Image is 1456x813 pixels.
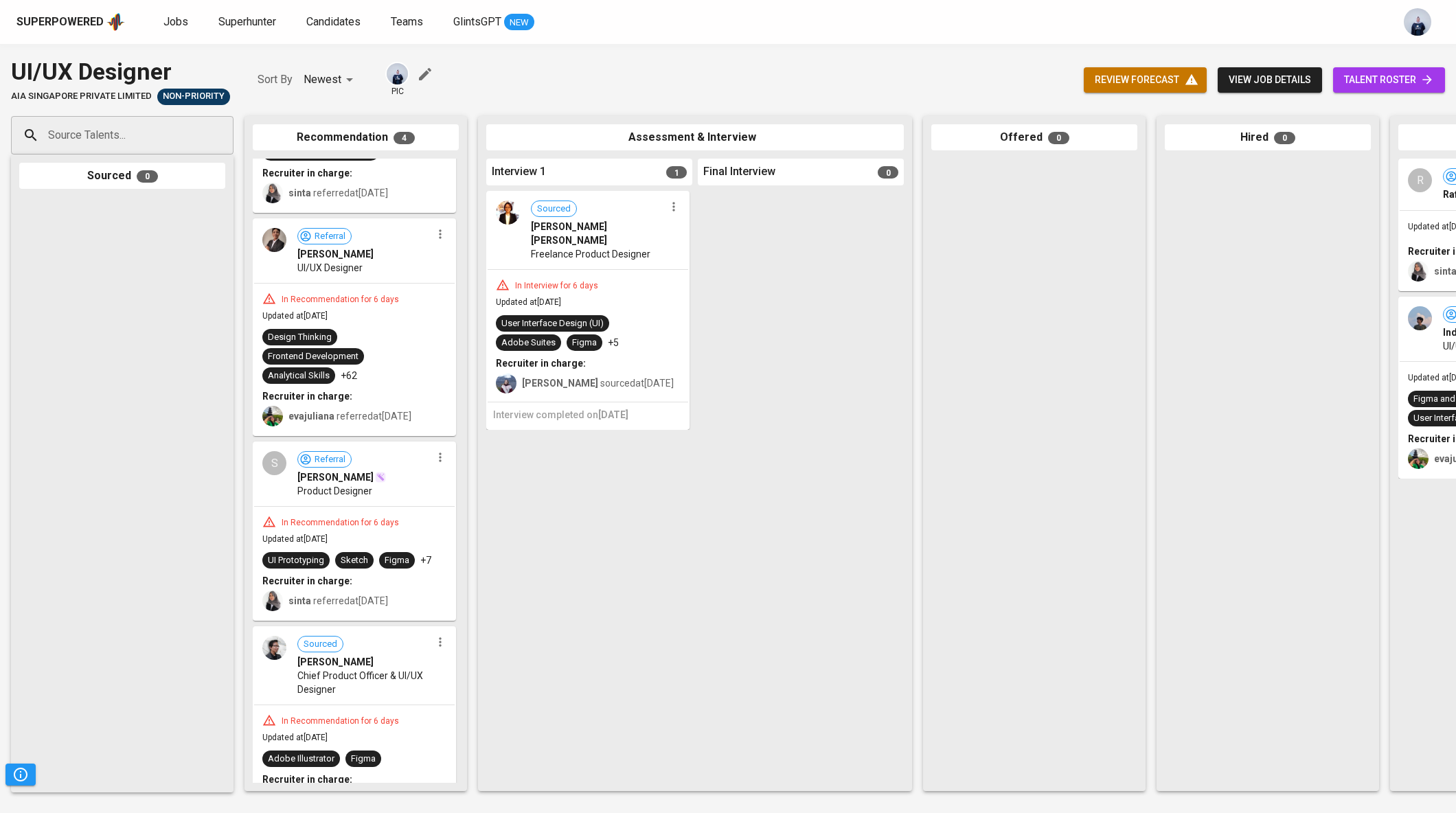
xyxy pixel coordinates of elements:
[297,669,431,696] span: Chief Product Officer & UI/UX Designer
[262,451,286,475] div: S
[1408,261,1429,282] img: sinta.windasari@glints.com
[493,408,683,423] h6: Interview completed on
[218,15,276,28] span: Superhunter
[501,317,604,330] div: User Interface Design (UI)
[309,453,351,466] span: Referral
[297,247,374,261] span: [PERSON_NAME]
[391,14,426,31] a: Teams
[1344,71,1434,89] span: talent roster
[351,753,376,766] div: Figma
[453,15,501,28] span: GlintsGPT
[1408,448,1429,469] img: eva@glints.com
[262,591,283,611] img: sinta.windasari@glints.com
[276,517,405,529] div: In Recommendation for 6 days
[931,124,1137,151] div: Offered
[375,472,386,483] img: magic_wand.svg
[163,15,188,28] span: Jobs
[253,442,456,621] div: SReferral[PERSON_NAME]Product DesignerIn Recommendation for 6 daysUpdated at[DATE]UI PrototypingS...
[306,14,363,31] a: Candidates
[106,12,125,32] img: app logo
[486,124,904,151] div: Assessment & Interview
[11,55,230,89] div: UI/UX Designer
[268,350,359,363] div: Frontend Development
[163,14,191,31] a: Jobs
[496,201,520,225] img: eb4449c3e3acfa4c5a56323f7dc8a18c.png
[504,16,534,30] span: NEW
[262,575,352,586] b: Recruiter in charge:
[16,12,125,32] a: Superpoweredapp logo
[486,191,690,430] div: Sourced[PERSON_NAME] [PERSON_NAME]Freelance Product DesignerIn Interview for 6 daysUpdated at[DAT...
[304,67,358,93] div: Newest
[262,183,283,203] img: sinta.windasari@glints.com
[226,134,229,137] button: Open
[268,331,332,344] div: Design Thinking
[394,132,415,144] span: 4
[288,187,388,198] span: referred at [DATE]
[288,411,334,422] b: evajuliana
[496,297,561,307] span: Updated at [DATE]
[262,311,328,321] span: Updated at [DATE]
[262,636,286,660] img: f5b825d9e596de601d59426f343c848a.jpg
[522,378,674,389] span: sourced at [DATE]
[608,336,619,350] p: +5
[1333,67,1445,93] a: talent roster
[1095,71,1196,89] span: review forecast
[276,294,405,306] div: In Recommendation for 6 days
[385,62,409,98] div: pic
[572,336,597,350] div: Figma
[391,15,423,28] span: Teams
[385,554,409,567] div: Figma
[304,71,341,88] p: Newest
[16,14,104,30] div: Superpowered
[157,90,230,103] span: Non-Priority
[276,715,405,727] div: In Recommendation for 6 days
[1274,132,1295,144] span: 0
[420,553,431,567] p: +7
[878,166,898,179] span: 0
[288,595,311,606] b: sinta
[496,373,516,393] img: christine.raharja@glints.com
[288,595,388,606] span: referred at [DATE]
[288,411,411,422] span: referred at [DATE]
[268,753,334,766] div: Adobe Illustrator
[1165,124,1371,151] div: Hired
[262,391,352,402] b: Recruiter in charge:
[297,655,374,669] span: [PERSON_NAME]
[268,369,330,382] div: Analytical Skills
[387,63,408,84] img: annisa@glints.com
[262,228,286,252] img: 2dd09463cb4bb0f8b2bc7f4897de5160.jpg
[262,774,352,785] b: Recruiter in charge:
[5,764,36,786] button: Pipeline Triggers
[262,168,352,179] b: Recruiter in charge:
[510,280,604,292] div: In Interview for 6 days
[1048,132,1069,144] span: 0
[218,14,279,31] a: Superhunter
[532,203,576,216] span: Sourced
[501,336,556,350] div: Adobe Suites
[531,220,665,247] span: [PERSON_NAME] [PERSON_NAME]
[598,409,628,420] span: [DATE]
[341,554,368,567] div: Sketch
[258,71,293,88] p: Sort By
[262,733,328,742] span: Updated at [DATE]
[703,164,775,180] span: Final Interview
[19,163,225,190] div: Sourced
[298,638,343,651] span: Sourced
[531,247,650,261] span: Freelance Product Designer
[11,90,152,103] span: AIA Singapore Private Limited
[309,230,351,243] span: Referral
[1408,168,1432,192] div: R
[253,124,459,151] div: Recommendation
[253,218,456,436] div: Referral[PERSON_NAME]UI/UX DesignerIn Recommendation for 6 daysUpdated at[DATE]Design ThinkingFro...
[341,369,357,382] p: +62
[1229,71,1311,89] span: view job details
[453,14,534,31] a: GlintsGPT NEW
[262,534,328,544] span: Updated at [DATE]
[522,378,598,389] b: [PERSON_NAME]
[297,484,372,498] span: Product Designer
[666,166,687,179] span: 1
[1404,8,1431,36] img: annisa@glints.com
[1218,67,1322,93] button: view job details
[306,15,361,28] span: Candidates
[496,358,586,369] b: Recruiter in charge:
